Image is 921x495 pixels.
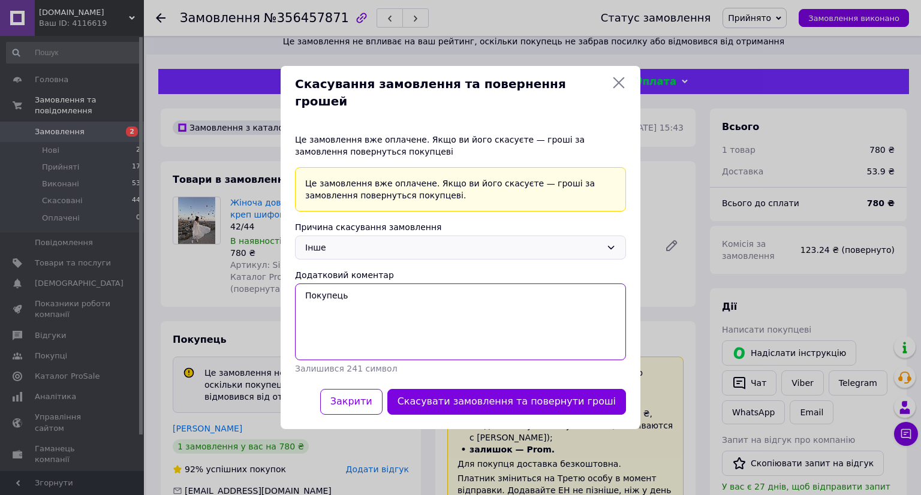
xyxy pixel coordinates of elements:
span: Скасування замовлення та повернення грошей [295,76,607,110]
button: Скасувати замовлення та повернути гроші [387,389,626,415]
label: Додатковий коментар [295,270,394,280]
div: Причина скасування замовлення [295,221,626,233]
textarea: Покупець [295,283,626,360]
div: Це замовлення вже оплачене. Якщо ви його скасуєте — гроші за замовлення повернуться покупцеві [295,134,626,158]
div: Це замовлення вже оплачене. Якщо ви його скасуєте — гроші за замовлення повернуться покупцеві. [295,167,626,212]
div: Інше [305,241,601,254]
button: Закрити [320,389,383,415]
span: Залишився 241 символ [295,364,398,373]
